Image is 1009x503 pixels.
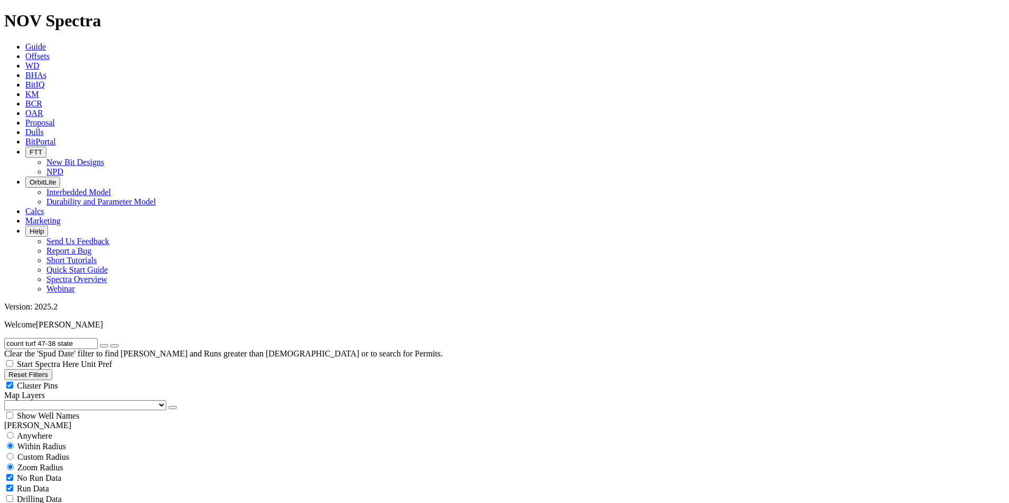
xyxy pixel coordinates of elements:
div: Version: 2025.2 [4,302,1005,312]
a: BitIQ [25,80,44,89]
h1: NOV Spectra [4,11,1005,31]
a: NPD [46,167,63,176]
button: FTT [25,147,46,158]
a: Quick Start Guide [46,265,108,274]
a: Proposal [25,118,55,127]
a: BHAs [25,71,46,80]
input: Start Spectra Here [6,360,13,367]
a: Webinar [46,284,75,293]
a: Calcs [25,207,44,216]
button: Help [25,226,48,237]
p: Welcome [4,320,1005,330]
span: No Run Data [17,473,61,482]
span: FTT [30,148,42,156]
a: New Bit Designs [46,158,104,167]
button: Reset Filters [4,369,52,380]
a: BitPortal [25,137,56,146]
a: Durability and Parameter Model [46,197,156,206]
a: Interbedded Model [46,188,111,197]
a: WD [25,61,40,70]
a: Report a Bug [46,246,91,255]
span: Unit Pref [81,360,112,369]
span: Cluster Pins [17,381,58,390]
a: Offsets [25,52,50,61]
a: KM [25,90,39,99]
span: OrbitLite [30,178,56,186]
span: Within Radius [17,442,66,451]
span: Show Well Names [17,411,79,420]
a: Spectra Overview [46,275,107,284]
span: Start Spectra Here [17,360,79,369]
span: [PERSON_NAME] [36,320,103,329]
div: [PERSON_NAME] [4,421,1005,430]
a: Guide [25,42,46,51]
a: OAR [25,109,43,118]
a: Short Tutorials [46,256,97,265]
a: Send Us Feedback [46,237,109,246]
a: Dulls [25,128,44,137]
span: Zoom Radius [17,463,63,472]
span: Custom Radius [17,452,69,461]
span: Anywhere [17,431,52,440]
span: Run Data [17,484,49,493]
span: Clear the 'Spud Date' filter to find [PERSON_NAME] and Runs greater than [DEMOGRAPHIC_DATA] or to... [4,349,443,358]
a: BCR [25,99,42,108]
span: Map Layers [4,391,45,400]
span: Help [30,227,44,235]
button: OrbitLite [25,177,60,188]
a: Marketing [25,216,61,225]
input: Search [4,338,98,349]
